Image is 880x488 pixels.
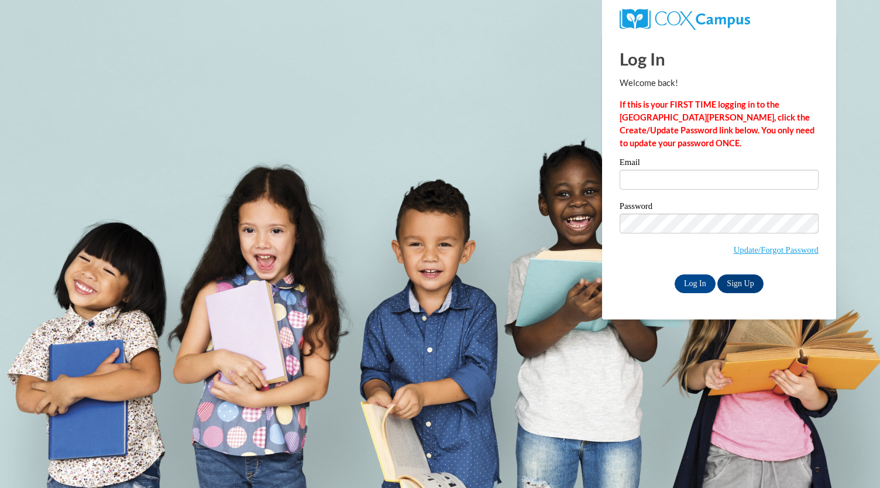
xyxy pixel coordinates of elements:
[675,274,716,293] input: Log In
[717,274,763,293] a: Sign Up
[620,9,750,30] img: COX Campus
[620,13,750,23] a: COX Campus
[620,99,814,148] strong: If this is your FIRST TIME logging in to the [GEOGRAPHIC_DATA][PERSON_NAME], click the Create/Upd...
[620,202,819,214] label: Password
[620,77,819,90] p: Welcome back!
[620,158,819,170] label: Email
[734,245,819,255] a: Update/Forgot Password
[620,47,819,71] h1: Log In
